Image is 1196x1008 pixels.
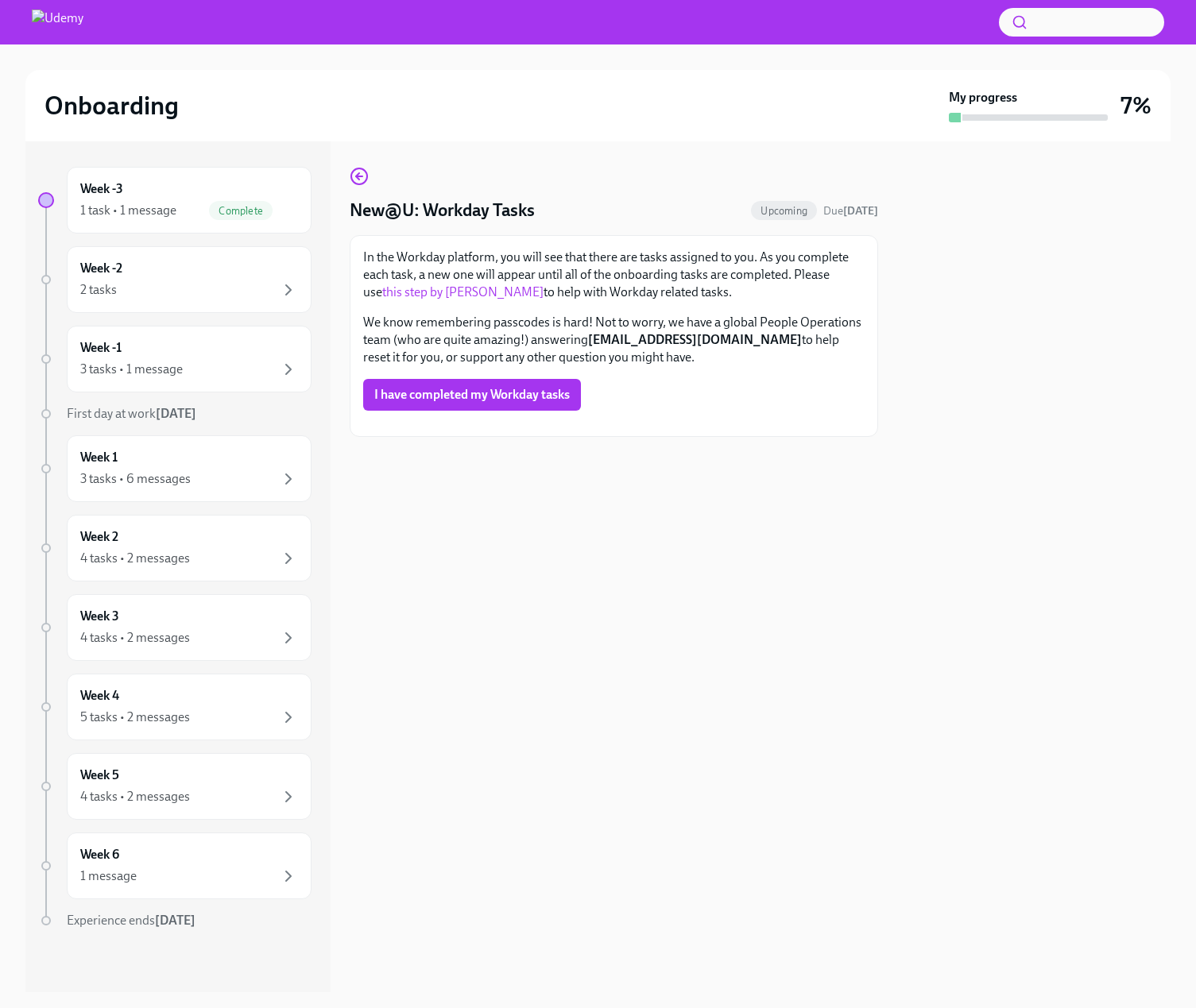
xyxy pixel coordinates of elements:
strong: [DATE] [155,913,195,928]
a: Week -22 tasks [38,246,312,313]
strong: [DATE] [156,406,196,421]
a: this step by [PERSON_NAME] [382,284,544,299]
div: 5 tasks • 2 messages [80,709,190,726]
a: Week 54 tasks • 2 messages [38,753,312,820]
h6: Week -1 [80,339,122,357]
a: Week -13 tasks • 1 message [38,326,312,392]
img: Udemy [32,10,83,35]
h3: 7% [1121,91,1151,120]
a: Week 24 tasks • 2 messages [38,515,312,581]
h6: Week -2 [80,260,122,277]
span: Upcoming [751,205,817,217]
div: 1 task • 1 message [80,202,176,219]
strong: [EMAIL_ADDRESS][DOMAIN_NAME] [588,332,802,347]
h6: Week 4 [80,687,119,705]
button: I have completed my Workday tasks [363,379,581,411]
h2: Onboarding [45,90,179,122]
p: In the Workday platform, you will see that there are tasks assigned to you. As you complete each ... [363,249,865,301]
h6: Week 3 [80,608,119,625]
strong: [DATE] [843,204,878,218]
h6: Week 1 [80,449,118,466]
span: Due [823,204,878,218]
a: Week 34 tasks • 2 messages [38,594,312,661]
div: 1 message [80,867,137,885]
strong: My progress [949,89,1017,106]
span: October 27th, 2025 10:00 [823,203,878,218]
div: 4 tasks • 2 messages [80,788,190,805]
div: 4 tasks • 2 messages [80,629,190,647]
h6: Week -3 [80,180,123,198]
span: Complete [209,205,273,217]
a: Week 13 tasks • 6 messages [38,435,312,502]
p: We know remembering passcodes is hard! Not to worry, we have a global People Operations team (who... [363,314,865,366]
span: First day at work [67,406,196,421]
h6: Week 5 [80,767,119,784]
a: Week 45 tasks • 2 messages [38,674,312,740]
h6: Week 2 [80,528,118,546]
h4: New@U: Workday Tasks [350,199,535,222]
div: 2 tasks [80,281,117,299]
div: 3 tasks • 1 message [80,361,183,378]
a: Week -31 task • 1 messageComplete [38,167,312,234]
a: First day at work[DATE] [38,405,312,423]
span: I have completed my Workday tasks [374,387,570,403]
a: Week 61 message [38,832,312,899]
span: Experience ends [67,913,195,928]
div: 3 tasks • 6 messages [80,470,191,488]
div: 4 tasks • 2 messages [80,550,190,567]
h6: Week 6 [80,846,119,863]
